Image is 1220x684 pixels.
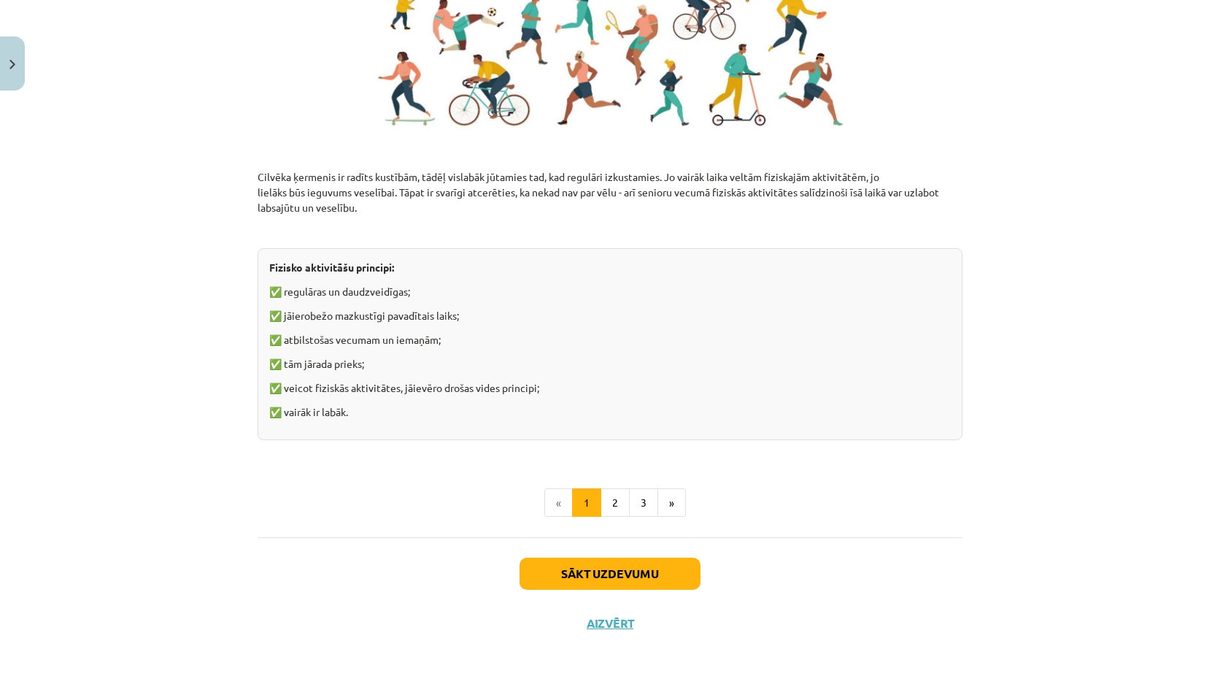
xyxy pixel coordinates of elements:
[601,488,630,518] button: 2
[269,332,951,347] p: ✅ atbilstošas vecumam un iemaņām;
[269,261,394,274] strong: Fizisko aktivitāšu principi:
[582,616,638,631] button: Aizvērt
[269,284,951,299] p: ✅ regulāras un daudzveidīgas;
[520,558,700,590] button: Sākt uzdevumu
[269,356,951,372] p: ✅ tām jārada prieks;
[657,488,686,518] button: »
[269,380,951,396] p: ✅ veicot fiziskās aktivitātes, jāievēro drošas vides principi;
[258,169,962,215] p: Cilvēka ķermenis ir radīts kustībām, tādēļ vislabāk jūtamies tad, kad regulāri izkustamies. Jo va...
[269,404,951,420] p: ✅ vairāk ir labāk.
[572,488,601,518] button: 1
[258,488,962,518] nav: Page navigation example
[269,308,951,323] p: ✅ jāierobežo mazkustīgi pavadītais laiks;
[9,60,15,69] img: icon-close-lesson-0947bae3869378f0d4975bcd49f059093ad1ed9edebbc8119c70593378902aed.svg
[629,488,658,518] button: 3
